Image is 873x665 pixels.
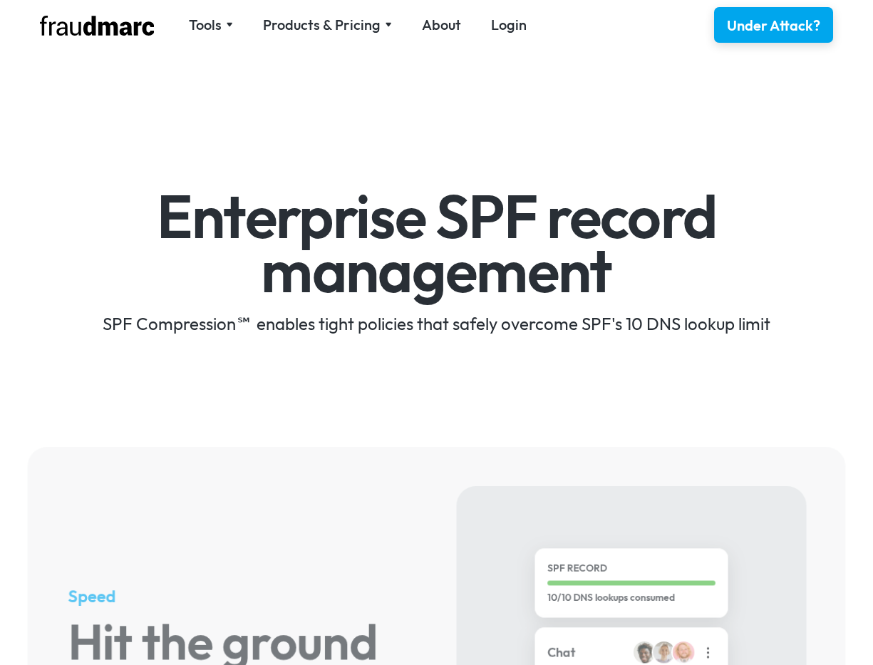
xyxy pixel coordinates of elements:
h5: Speed [68,585,415,607]
a: Under Attack? [714,7,833,43]
a: Login [491,15,527,35]
div: SPF Record [547,561,716,576]
div: Chat [547,644,575,662]
div: SPF Compression℠ enables tight policies that safely overcome SPF's 10 DNS lookup limit [23,312,850,335]
a: About [422,15,461,35]
h1: Enterprise SPF record management [23,190,850,297]
div: Tools [189,15,222,35]
div: Products & Pricing [263,15,381,35]
div: Tools [189,15,233,35]
div: Under Attack? [727,16,820,36]
strong: 10/10 DNS lookups consumed [547,591,675,604]
div: Products & Pricing [263,15,392,35]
